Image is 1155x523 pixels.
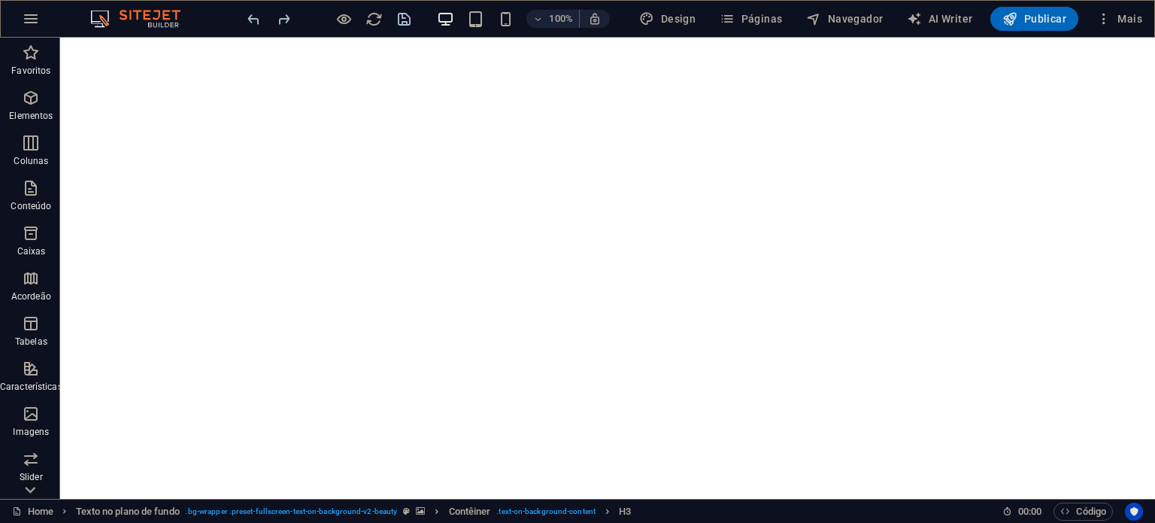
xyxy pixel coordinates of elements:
[1125,503,1143,521] button: Usercentrics
[633,7,702,31] div: Design (Ctrl+Alt+Y)
[9,110,53,122] p: Elementos
[20,471,43,483] p: Slider
[588,12,602,26] i: Ao redimensionar, ajusta automaticamente o nível de zoom para caber no dispositivo escolhido.
[13,426,49,438] p: Imagens
[17,245,46,257] p: Caixas
[496,503,596,521] span: . text-on-background-content
[1053,503,1113,521] button: Código
[86,10,199,28] img: Editor Logo
[76,503,180,521] span: Clique para selecionar. Clique duas vezes para editar
[800,7,889,31] button: Navegador
[549,10,573,28] h6: 100%
[186,503,397,521] span: . bg-wrapper .preset-fullscreen-text-on-background-v2-beauty
[907,11,972,26] span: AI Writer
[365,10,383,28] button: reload
[1002,503,1042,521] h6: Tempo de sessão
[1029,506,1031,517] span: :
[335,10,353,28] button: Clique aqui para sair do modo de visualização e continuar editando
[990,7,1078,31] button: Publicar
[1002,11,1066,26] span: Publicar
[12,503,53,521] a: Clique para cancelar a seleção. Clique duas vezes para abrir as Páginas
[720,11,782,26] span: Páginas
[806,11,883,26] span: Navegador
[901,7,978,31] button: AI Writer
[1018,503,1041,521] span: 00 00
[633,7,702,31] button: Design
[403,507,410,515] i: Este elemento é uma predefinição personalizável
[1090,7,1148,31] button: Mais
[11,200,51,212] p: Conteúdo
[1060,503,1106,521] span: Código
[15,336,47,348] p: Tabelas
[526,10,580,28] button: 100%
[449,503,491,521] span: Clique para selecionar. Clique duas vezes para editar
[619,503,631,521] span: Clique para selecionar. Clique duas vezes para editar
[76,503,632,521] nav: breadcrumb
[416,507,425,515] i: Este elemento contém um plano de fundo
[1096,11,1142,26] span: Mais
[639,11,696,26] span: Design
[11,290,51,303] p: Acordeão
[11,65,50,77] p: Favoritos
[365,11,383,28] i: Recarregar página
[14,155,48,167] p: Colunas
[714,7,788,31] button: Páginas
